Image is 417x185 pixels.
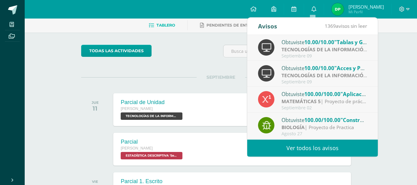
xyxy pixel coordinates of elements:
span: avisos sin leer [325,23,367,29]
a: Pendientes de entrega [200,20,259,30]
div: Avisos [258,18,277,35]
strong: MATEMÁTICAS 5 [281,98,321,105]
div: Septiembre 09 [281,79,367,85]
div: Septiembre 09 [281,53,367,59]
span: Tablero [156,23,175,27]
div: | Proyectos de Dominio [281,46,367,53]
span: "Tablas y Gráficos Dinámicos" [334,39,411,46]
span: TECNOLOGÍAS DE LA INFORMACIÓN Y LA COMUNICACIÓN 5 'Sección A' [121,112,182,120]
img: 4da7daf102996d5584462b3331ec5ef1.png [332,3,344,15]
span: [PERSON_NAME] [121,146,153,150]
a: Ver todos los avisos [247,140,378,157]
div: Septiembre 02 [281,105,367,111]
span: [PERSON_NAME] [121,107,153,111]
div: Parcial [121,139,184,145]
div: | Proyecto de práctica [281,98,367,105]
div: VIE [92,179,98,184]
span: [PERSON_NAME] [348,4,384,10]
div: | Proyecto de Practica [281,124,367,131]
strong: BIOLOGÍA [281,124,305,131]
span: Pendientes de entrega [206,23,259,27]
span: ESTADÍSTICA DESCRIPTIVA 'Sección A' [121,152,182,159]
span: 100.00/100.00 [304,90,340,98]
span: 10.00/10.00 [304,65,334,72]
span: 10.00/10.00 [304,39,334,46]
span: Mi Perfil [348,9,384,15]
div: Parcial de Unidad [121,99,184,106]
a: todas las Actividades [81,45,152,57]
span: "Acces y Power Pivot" [334,65,390,72]
a: Tablero [149,20,175,30]
span: SEPTIEMBRE [197,74,245,80]
span: 100.00/100.00 [304,116,340,124]
div: Parcial 1. Escrito [121,178,184,185]
input: Busca una actividad próxima aquí... [223,45,360,57]
div: Obtuviste en [281,116,367,124]
div: Agosto 27 [281,131,367,137]
div: Obtuviste en [281,64,367,72]
span: 1369 [325,23,336,29]
div: | Proyectos de Práctica [281,72,367,79]
div: JUE [92,100,99,105]
div: 11 [92,105,99,112]
div: Obtuviste en [281,38,367,46]
div: Obtuviste en [281,90,367,98]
